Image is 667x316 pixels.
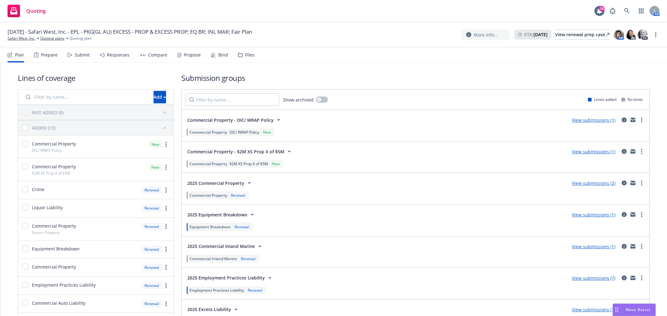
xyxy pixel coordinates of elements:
[162,264,170,271] a: more
[638,179,645,187] a: more
[185,208,258,221] button: 2025 Equipment Breakdown
[148,141,162,148] div: New
[638,148,645,155] a: more
[148,52,167,57] div: Compare
[162,141,170,148] a: more
[621,5,633,17] a: Search
[32,186,44,193] span: Crime
[185,93,279,106] input: Filter by name...
[189,161,227,166] span: Commercial Property
[41,52,58,57] div: Prepare
[141,223,162,230] div: Renewal
[620,179,628,187] a: circleInformation
[141,264,162,271] div: Renewal
[599,6,604,12] div: 78
[184,52,201,57] div: Propose
[32,148,62,153] span: DIC/ WRAP Policy
[629,274,637,282] a: mail
[32,109,63,116] div: NOT ADDED (0)
[187,211,247,218] span: 2025 Equipment Breakdown
[629,179,637,187] a: mail
[620,274,628,282] a: circleInformation
[162,300,170,308] a: more
[162,223,170,230] a: more
[162,164,170,171] a: more
[141,245,162,253] div: Renewal
[32,282,96,288] span: Employment Practices Liability
[572,180,615,186] a: View submissions (2)
[187,180,244,186] span: 2025 Commercial Property
[32,223,76,229] span: Commercial Property
[141,300,162,308] div: Renewal
[245,52,255,57] div: Files
[162,186,170,194] a: more
[621,97,643,102] div: No limits
[572,149,615,155] a: View submissions (1)
[629,211,637,218] a: mail
[533,32,548,37] strong: [DATE]
[230,161,268,166] span: $2M XS Prop X of $5M
[613,304,621,316] div: Drag to move
[652,31,659,38] a: more
[635,5,648,17] a: Switch app
[638,243,645,250] a: more
[638,274,645,282] a: more
[572,275,615,281] a: View submissions (7)
[185,303,242,316] button: 2025 Excess Liability
[32,123,170,133] button: ADDED (13)
[606,5,619,17] a: Report a Bug
[189,130,227,135] span: Commercial Property
[32,230,60,235] span: Excess Property
[461,30,509,40] button: More info...
[107,52,129,57] div: Responses
[620,243,628,250] a: circleInformation
[26,8,46,13] span: Quoting
[620,211,628,218] a: circleInformation
[638,211,645,218] a: more
[270,161,281,166] div: New
[22,91,150,103] input: Filter by name...
[613,304,656,316] button: Nova Assist
[32,141,76,147] span: Commercial Property
[162,245,170,253] a: more
[555,30,609,40] a: View renewal prep case
[240,256,257,261] div: Renewal
[187,117,274,123] span: Commercial Property - DIC/ WRAP Policy
[141,186,162,194] div: Renewal
[162,205,170,212] a: more
[189,256,237,261] span: Commercial Inland Marine
[154,91,166,103] button: Add
[32,204,63,211] span: Liquor Liability
[8,28,252,36] span: [DATE] - Safari West, Inc. - EPL - PKG(GL AU) EXCESS - PROP & EXCESS PROP; EQ BR; INL MAR; Fair Plan
[32,125,55,131] div: ADDED (13)
[185,145,295,158] button: Commercial Property - $2M XS Prop X of $5M
[32,163,76,170] span: Commercial Property
[141,204,162,212] div: Renewal
[148,163,162,171] div: New
[18,73,174,83] h1: Lines of coverage
[262,130,272,135] div: New
[524,31,548,38] span: ETA :
[75,52,90,57] div: Submit
[246,288,264,293] div: Renewal
[189,288,244,293] span: Employment Practices Liability
[629,243,637,250] a: mail
[40,36,64,41] a: Quoting plans
[187,148,284,155] span: Commercial Property - $2M XS Prop X of $5M
[141,282,162,289] div: Renewal
[629,148,637,155] a: mail
[32,264,76,270] span: Commercial Property
[181,73,649,83] h1: Submission groups
[572,244,615,249] a: View submissions (1)
[620,148,628,155] a: circleInformation
[32,107,170,117] button: NOT ADDED (0)
[588,97,616,102] div: Limits added
[620,116,628,124] a: circleInformation
[474,32,498,38] span: More info...
[283,96,314,103] span: Show archived
[185,272,275,284] button: 2025 Employment Practices Liability
[572,212,615,218] a: View submissions (1)
[185,240,265,253] button: 2025 Commercial Inland Marine
[638,116,645,124] a: more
